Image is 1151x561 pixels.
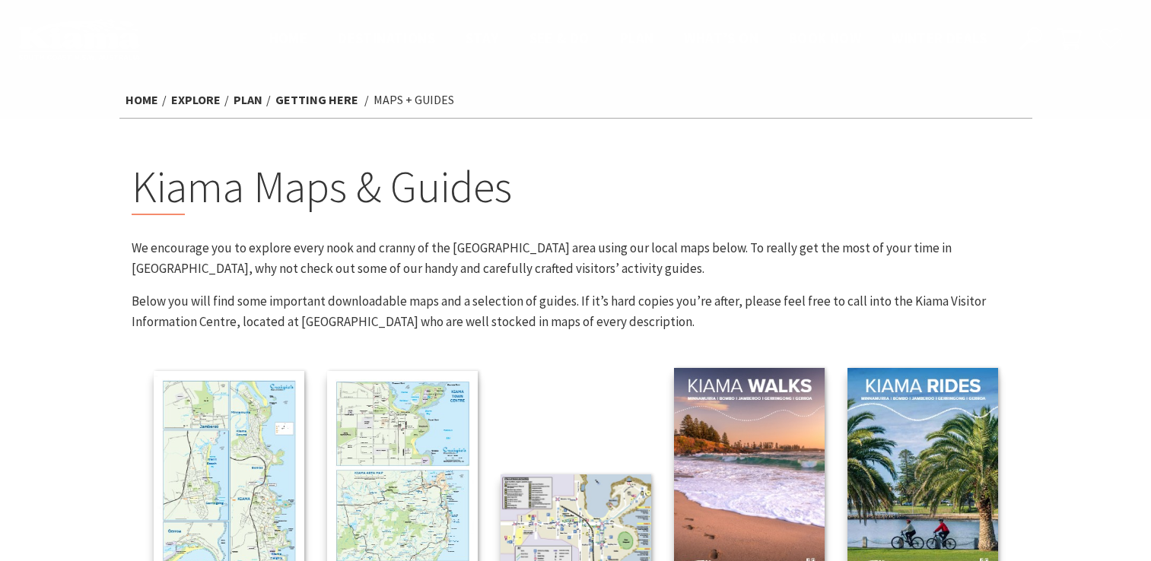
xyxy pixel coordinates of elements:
span: Book now [789,29,861,47]
a: Explore [171,92,221,108]
a: Getting Here [275,92,358,108]
span: Winter Deals [892,29,987,47]
h2: Kiama Maps & Guides [132,160,1020,215]
a: Home [126,92,158,108]
span: Stay [466,29,499,47]
span: Destinations [338,29,435,47]
p: Below you will find some important downloadable maps and a selection of guides. If it’s hard copi... [132,291,1020,332]
p: We encourage you to explore every nook and cranny of the [GEOGRAPHIC_DATA] area using our local m... [132,238,1020,279]
span: What’s On [684,29,758,47]
span: Plan [620,29,654,47]
span: See & Do [529,29,590,47]
img: Kiama Logo [18,18,140,60]
a: Plan [234,92,262,108]
nav: Main Menu [254,27,1002,52]
li: Maps + Guides [374,90,454,110]
span: Home [269,29,308,47]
